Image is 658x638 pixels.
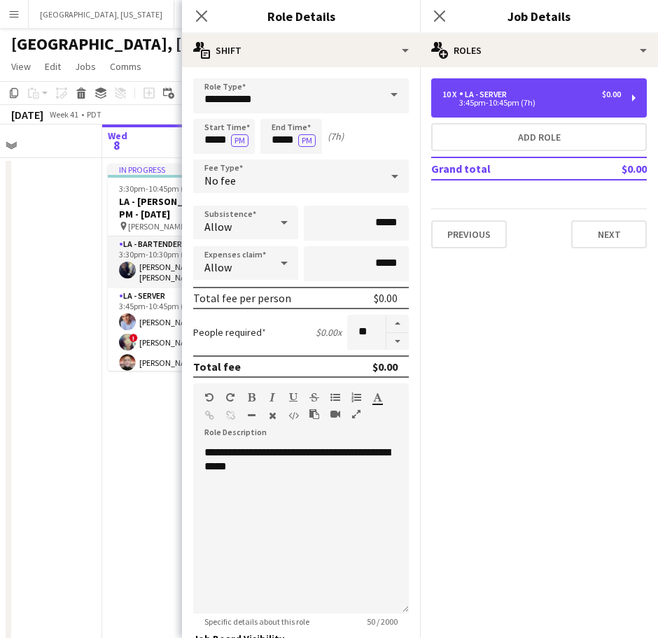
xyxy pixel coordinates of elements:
[193,326,266,339] label: People required
[351,392,361,403] button: Ordered List
[459,90,512,99] div: LA - Server
[174,1,320,28] button: [GEOGRAPHIC_DATA], [US_STATE]
[106,137,127,153] span: 8
[11,34,332,55] h1: [GEOGRAPHIC_DATA], [GEOGRAPHIC_DATA]
[372,392,382,403] button: Text Color
[119,183,211,194] span: 3:30pm-10:45pm (7h15m)
[129,334,138,342] span: !
[431,220,507,248] button: Previous
[356,616,409,627] span: 50 / 2000
[372,360,398,374] div: $0.00
[182,7,420,25] h3: Role Details
[267,410,277,421] button: Clear Formatting
[204,173,236,187] span: No fee
[108,129,127,142] span: Wed
[108,236,265,288] app-card-role: LA - Bartender1/13:30pm-10:30pm (7h)[PERSON_NAME] [PERSON_NAME]
[309,409,319,420] button: Paste as plain text
[374,291,398,305] div: $0.00
[29,1,174,28] button: [GEOGRAPHIC_DATA], [US_STATE]
[128,221,205,232] span: [PERSON_NAME] Club
[316,326,342,339] div: $0.00 x
[39,57,66,76] a: Edit
[420,7,658,25] h3: Job Details
[442,99,621,106] div: 3:45pm-10:45pm (7h)
[75,60,96,73] span: Jobs
[46,109,81,120] span: Week 41
[602,90,621,99] div: $0.00
[182,34,420,67] div: Shift
[246,392,256,403] button: Bold
[45,60,61,73] span: Edit
[204,392,214,403] button: Undo
[386,315,409,333] button: Increase
[298,134,316,147] button: PM
[431,123,647,151] button: Add role
[330,409,340,420] button: Insert video
[11,60,31,73] span: View
[288,392,298,403] button: Underline
[11,108,43,122] div: [DATE]
[231,134,248,147] button: PM
[69,57,101,76] a: Jobs
[246,410,256,421] button: Horizontal Line
[108,195,265,220] h3: LA - [PERSON_NAME] Club - PM - [DATE]
[104,57,147,76] a: Comms
[193,360,241,374] div: Total fee
[330,392,340,403] button: Unordered List
[386,333,409,350] button: Decrease
[442,90,459,99] div: 10 x
[288,410,298,421] button: HTML Code
[204,260,232,274] span: Allow
[193,291,291,305] div: Total fee per person
[431,157,581,180] td: Grand total
[108,164,265,371] app-job-card: In progress3:30pm-10:45pm (7h15m)11/11LA - [PERSON_NAME] Club - PM - [DATE] [PERSON_NAME] Club2 R...
[328,130,344,143] div: (7h)
[351,409,361,420] button: Fullscreen
[108,288,265,518] app-card-role: LA - Server1A10/103:45pm-10:45pm (7h)[PERSON_NAME]![PERSON_NAME][PERSON_NAME]
[309,392,319,403] button: Strikethrough
[420,34,658,67] div: Roles
[571,220,647,248] button: Next
[267,392,277,403] button: Italic
[204,220,232,234] span: Allow
[108,164,265,175] div: In progress
[6,57,36,76] a: View
[87,109,101,120] div: PDT
[110,60,141,73] span: Comms
[581,157,647,180] td: $0.00
[193,616,321,627] span: Specific details about this role
[225,392,235,403] button: Redo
